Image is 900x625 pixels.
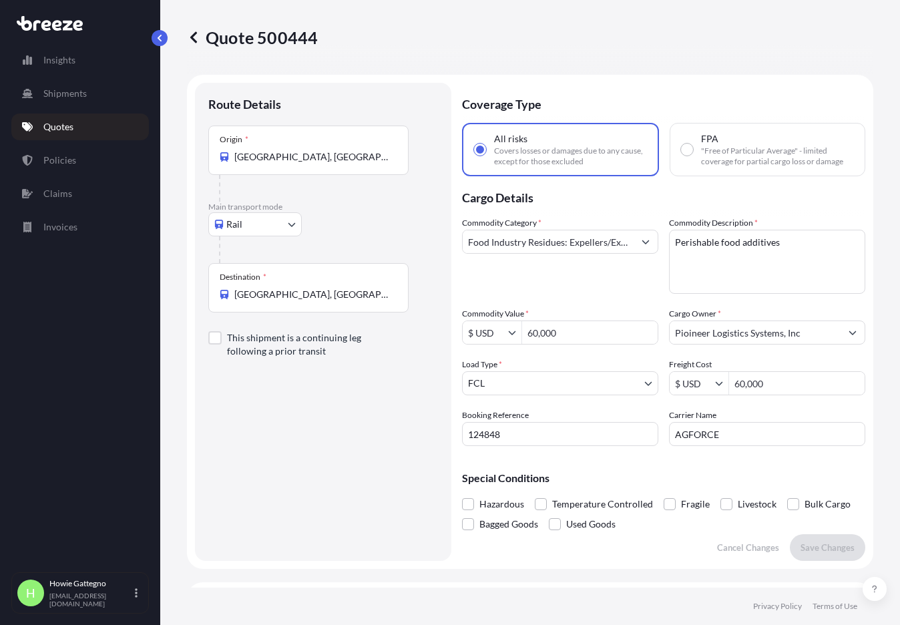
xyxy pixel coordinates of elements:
[753,601,802,612] a: Privacy Policy
[43,187,72,200] p: Claims
[462,409,529,422] label: Booking Reference
[474,144,486,156] input: All risksCovers losses or damages due to any cause, except for those excluded
[227,331,398,358] label: This shipment is a continuing leg following a prior transit
[522,321,658,345] input: Type amount
[479,514,538,534] span: Bagged Goods
[552,494,653,514] span: Temperature Controlled
[738,494,776,514] span: Livestock
[462,176,865,216] p: Cargo Details
[669,358,712,371] label: Freight Cost
[681,494,710,514] span: Fragile
[462,307,529,321] label: Commodity Value
[669,409,716,422] label: Carrier Name
[479,494,524,514] span: Hazardous
[11,114,149,140] a: Quotes
[669,216,758,230] label: Commodity Description
[790,534,865,561] button: Save Changes
[729,371,865,395] input: Enter amount
[187,27,318,48] p: Quote 500444
[43,120,73,134] p: Quotes
[11,47,149,73] a: Insights
[669,307,721,321] label: Cargo Owner
[11,80,149,107] a: Shipments
[234,288,392,301] input: Destination
[43,154,76,167] p: Policies
[841,321,865,345] button: Show suggestions
[220,134,248,145] div: Origin
[11,180,149,207] a: Claims
[669,230,865,294] textarea: Perishable food additives
[462,473,865,483] p: Special Conditions
[805,494,851,514] span: Bulk Cargo
[670,371,715,395] input: Freight Cost
[462,216,541,230] label: Commodity Category
[701,146,854,167] span: "Free of Particular Average" - limited coverage for partial cargo loss or damage
[49,592,132,608] p: [EMAIL_ADDRESS][DOMAIN_NAME]
[701,132,718,146] span: FPA
[220,272,266,282] div: Destination
[715,377,728,390] button: Show suggestions
[463,321,508,345] input: Commodity Value
[11,147,149,174] a: Policies
[468,377,485,390] span: FCL
[462,83,865,123] p: Coverage Type
[494,146,647,167] span: Covers losses or damages due to any cause, except for those excluded
[11,214,149,240] a: Invoices
[681,144,693,156] input: FPA"Free of Particular Average" - limited coverage for partial cargo loss or damage
[669,422,865,446] input: Enter name
[494,132,527,146] span: All risks
[706,534,790,561] button: Cancel Changes
[463,230,634,254] input: Select a commodity type
[208,212,302,236] button: Select transport
[462,371,658,395] button: FCL
[634,230,658,254] button: Show suggestions
[462,422,658,446] input: Your internal reference
[26,586,35,600] span: H
[226,218,242,231] span: Rail
[717,541,779,554] p: Cancel Changes
[508,326,521,339] button: Show suggestions
[49,578,132,589] p: Howie Gattegno
[43,87,87,100] p: Shipments
[43,53,75,67] p: Insights
[43,220,77,234] p: Invoices
[813,601,857,612] a: Terms of Use
[566,514,616,534] span: Used Goods
[208,202,438,212] p: Main transport mode
[670,321,841,345] input: Full name
[208,96,281,112] p: Route Details
[801,541,855,554] p: Save Changes
[462,358,502,371] span: Load Type
[234,150,392,164] input: Origin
